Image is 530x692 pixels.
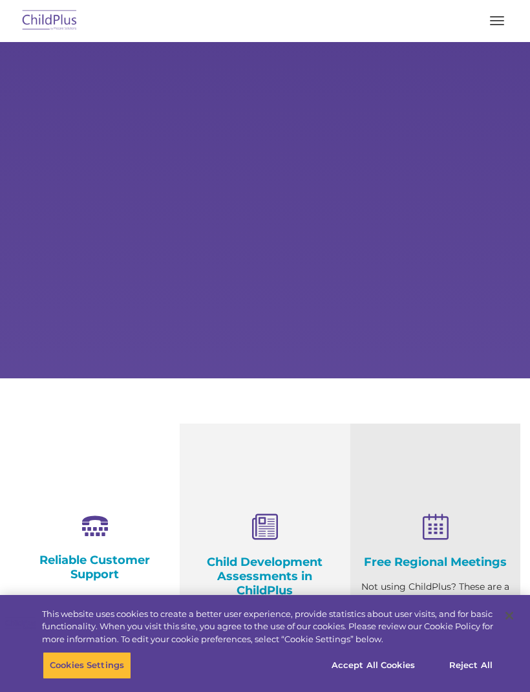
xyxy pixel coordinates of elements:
button: Reject All [430,652,511,679]
button: Cookies Settings [43,652,131,679]
button: Accept All Cookies [324,652,422,679]
h4: Reliable Customer Support [19,553,170,581]
h4: Free Regional Meetings [360,555,511,569]
div: This website uses cookies to create a better user experience, provide statistics about user visit... [42,608,493,646]
h4: Child Development Assessments in ChildPlus [189,555,340,598]
button: Close [495,601,524,630]
p: Not using ChildPlus? These are a great opportunity to network and learn from ChildPlus users. Fin... [360,579,511,660]
img: ChildPlus by Procare Solutions [19,6,80,36]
